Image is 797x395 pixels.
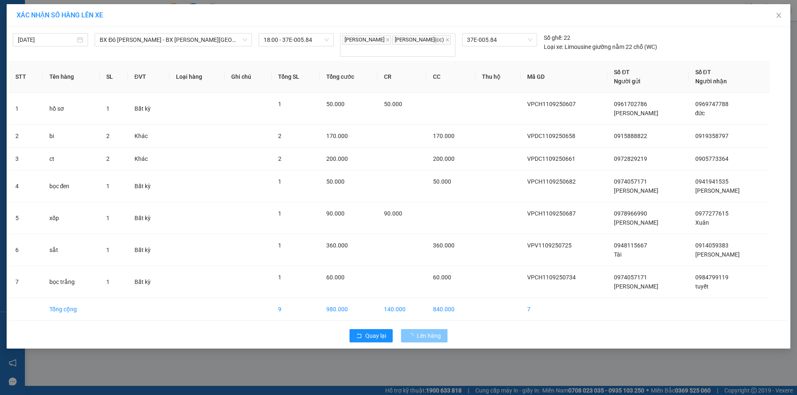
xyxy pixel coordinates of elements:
[278,210,281,217] span: 1
[128,93,169,125] td: Bất kỳ
[43,170,100,202] td: bọc đen
[527,274,576,281] span: VPCH1109250734
[100,34,247,46] span: BX Đô Lương - BX Quảng Ngãi (Limousine)
[106,247,110,253] span: 1
[695,69,711,75] span: Số ĐT
[43,61,100,93] th: Tên hàng
[695,283,709,290] span: tuyết
[106,155,110,162] span: 2
[417,331,441,340] span: Lên hàng
[326,178,345,185] span: 50.000
[326,210,345,217] span: 90.000
[614,219,658,226] span: [PERSON_NAME]
[775,12,782,19] span: close
[43,93,100,125] td: hồ sơ
[433,178,451,185] span: 50.000
[106,279,110,285] span: 1
[521,61,607,93] th: Mã GD
[614,178,647,185] span: 0974057171
[9,202,43,234] td: 5
[271,61,320,93] th: Tổng SL
[695,101,729,107] span: 0969747788
[278,242,281,249] span: 1
[271,298,320,321] td: 9
[365,331,386,340] span: Quay lại
[350,329,393,342] button: rollbackQuay lại
[326,242,348,249] span: 360.000
[384,210,402,217] span: 90.000
[521,298,607,321] td: 7
[18,35,76,44] input: 11/09/2025
[614,210,647,217] span: 0978966990
[128,234,169,266] td: Bất kỳ
[43,234,100,266] td: sắt
[475,61,520,93] th: Thu hộ
[326,155,348,162] span: 200.000
[695,110,705,116] span: đức
[43,202,100,234] td: xốp
[544,42,563,51] span: Loại xe:
[278,274,281,281] span: 1
[43,148,100,170] td: ct
[9,266,43,298] td: 7
[43,266,100,298] td: bọc trắng
[9,93,43,125] td: 1
[128,125,169,148] td: Khác
[326,101,345,107] span: 50.000
[614,101,647,107] span: 0961702786
[9,125,43,148] td: 2
[43,298,100,321] td: Tổng cộng
[426,61,475,93] th: CC
[278,101,281,107] span: 1
[278,155,281,162] span: 2
[614,242,647,249] span: 0948115667
[408,333,417,339] span: loading
[128,148,169,170] td: Khác
[278,133,281,139] span: 2
[426,298,475,321] td: 840.000
[544,33,562,42] span: Số ghế:
[614,251,621,258] span: Tài
[614,78,641,85] span: Người gửi
[386,38,390,42] span: close
[9,170,43,202] td: 4
[356,333,362,339] span: rollback
[43,125,100,148] td: bi
[106,105,110,112] span: 1
[9,61,43,93] th: STT
[169,61,225,93] th: Loại hàng
[9,148,43,170] td: 3
[544,33,570,42] div: 22
[467,34,532,46] span: 37E-005.84
[106,133,110,139] span: 2
[527,155,575,162] span: VPDC1109250661
[614,187,658,194] span: [PERSON_NAME]
[433,133,455,139] span: 170.000
[225,61,271,93] th: Ghi chú
[544,42,657,51] div: Limousine giường nằm 22 chỗ (WC)
[695,219,709,226] span: Xuân
[326,133,348,139] span: 170.000
[527,242,572,249] span: VPV1109250725
[377,61,426,93] th: CR
[264,34,329,46] span: 18:00 - 37E-005.84
[527,101,576,107] span: VPCH1109250607
[614,133,647,139] span: 0915888822
[767,4,790,27] button: Close
[128,202,169,234] td: Bất kỳ
[695,78,727,85] span: Người nhận
[695,274,729,281] span: 0984799119
[100,61,127,93] th: SL
[445,38,450,42] span: close
[384,101,402,107] span: 50.000
[106,183,110,189] span: 1
[128,61,169,93] th: ĐVT
[320,298,377,321] td: 980.000
[320,61,377,93] th: Tổng cước
[614,274,647,281] span: 0974057171
[614,155,647,162] span: 0972829219
[614,69,630,75] span: Số ĐT
[128,266,169,298] td: Bất kỳ
[695,210,729,217] span: 0977277615
[695,155,729,162] span: 0905773364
